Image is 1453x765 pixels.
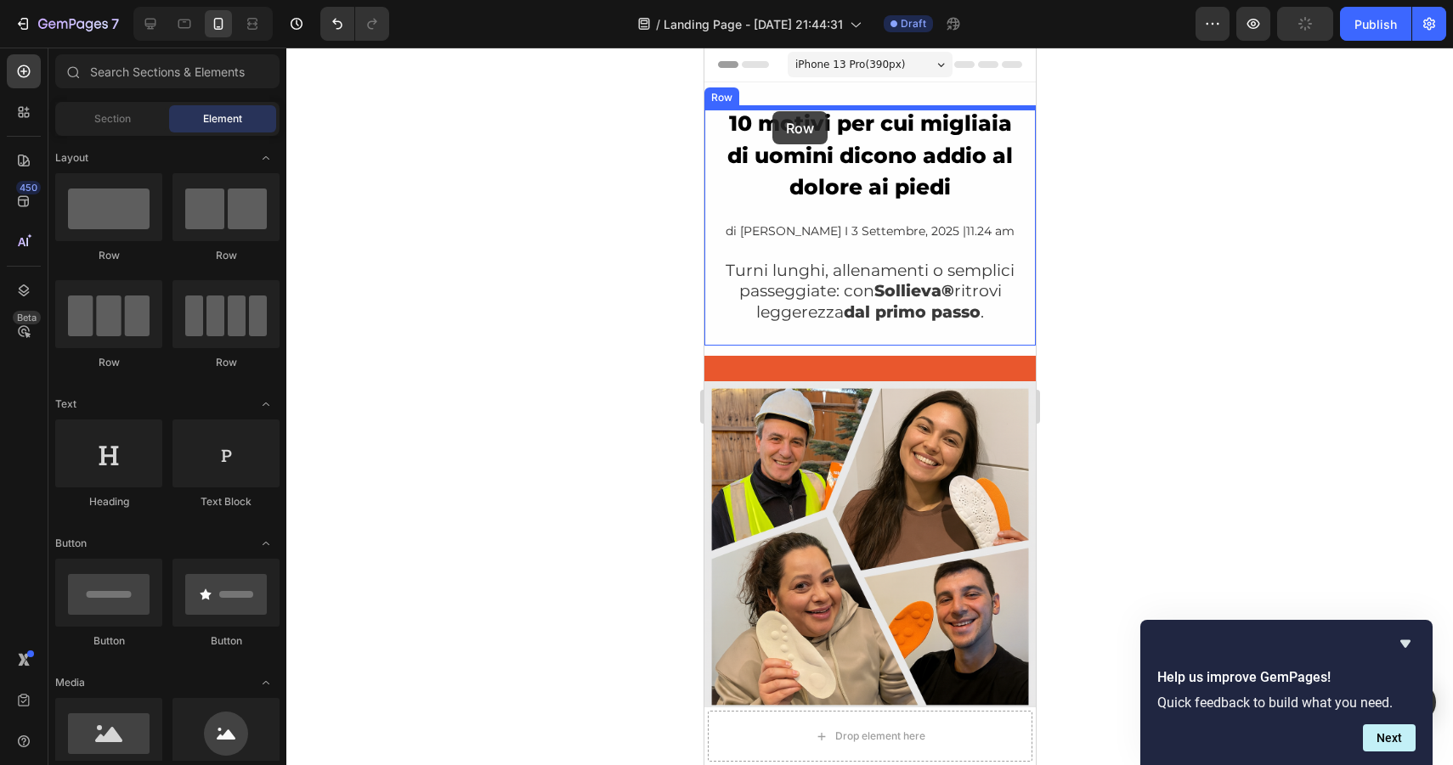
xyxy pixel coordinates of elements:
[203,111,242,127] span: Element
[55,675,85,690] span: Media
[7,7,127,41] button: 7
[1354,15,1397,33] div: Publish
[172,633,280,649] div: Button
[656,15,660,33] span: /
[1395,633,1416,654] button: Hide survey
[252,391,280,418] span: Toggle open
[704,48,1036,765] iframe: Design area
[55,248,162,263] div: Row
[252,530,280,557] span: Toggle open
[55,494,162,509] div: Heading
[901,16,926,31] span: Draft
[1157,667,1416,688] h2: Help us improve GemPages!
[320,7,389,41] div: Undo/Redo
[111,14,119,34] p: 7
[172,355,280,370] div: Row
[16,181,41,194] div: 450
[252,669,280,696] span: Toggle open
[55,150,88,166] span: Layout
[1340,7,1411,41] button: Publish
[1157,695,1416,711] p: Quick feedback to build what you need.
[172,494,280,509] div: Text Block
[55,397,76,412] span: Text
[55,355,162,370] div: Row
[55,633,162,649] div: Button
[55,536,87,551] span: Button
[13,311,41,324] div: Beta
[252,144,280,172] span: Toggle open
[94,111,131,127] span: Section
[664,15,843,33] span: Landing Page - [DATE] 21:44:31
[1157,633,1416,751] div: Help us improve GemPages!
[55,54,280,88] input: Search Sections & Elements
[172,248,280,263] div: Row
[1363,724,1416,751] button: Next question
